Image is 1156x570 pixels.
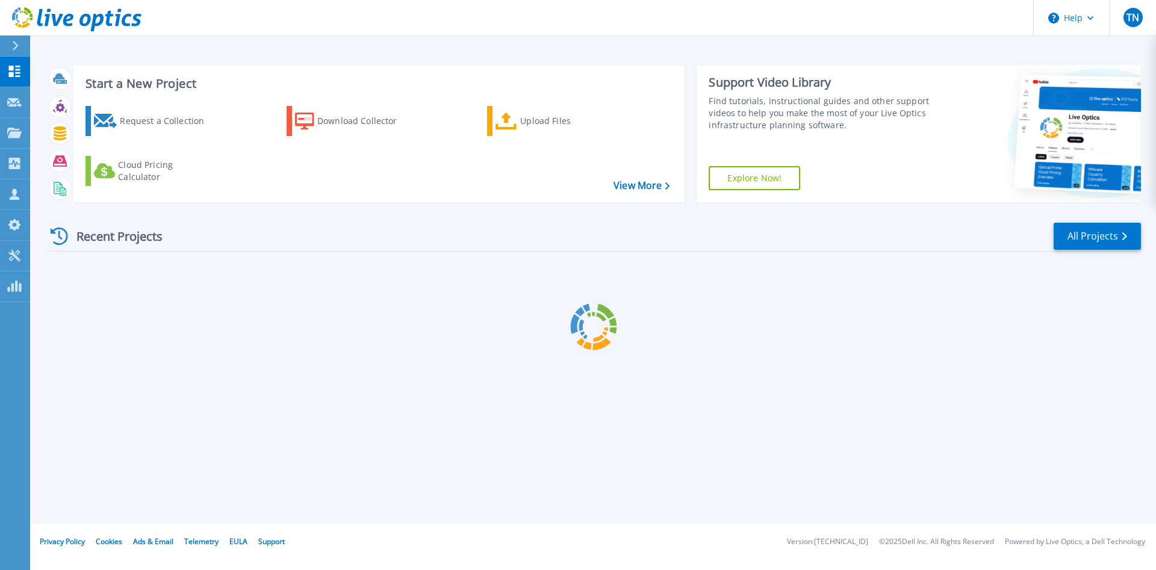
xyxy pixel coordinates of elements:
li: Version: [TECHNICAL_ID] [787,538,868,546]
a: View More [614,180,670,191]
div: Recent Projects [46,221,179,251]
a: All Projects [1054,223,1141,250]
li: © 2025 Dell Inc. All Rights Reserved [879,538,994,546]
h3: Start a New Project [85,77,670,90]
div: Support Video Library [709,75,935,90]
a: Ads & Email [133,536,173,547]
a: Download Collector [287,106,421,136]
li: Powered by Live Optics, a Dell Technology [1005,538,1145,546]
div: Find tutorials, instructional guides and other support videos to help you make the most of your L... [709,95,935,131]
div: Upload Files [520,109,617,133]
a: Privacy Policy [40,536,85,547]
a: Request a Collection [85,106,220,136]
span: TN [1126,13,1139,22]
div: Download Collector [317,109,414,133]
a: Telemetry [184,536,219,547]
a: Support [258,536,285,547]
a: Explore Now! [709,166,800,190]
div: Request a Collection [120,109,216,133]
div: Cloud Pricing Calculator [118,159,214,183]
a: EULA [229,536,247,547]
a: Cloud Pricing Calculator [85,156,220,186]
a: Cookies [96,536,122,547]
a: Upload Files [487,106,621,136]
